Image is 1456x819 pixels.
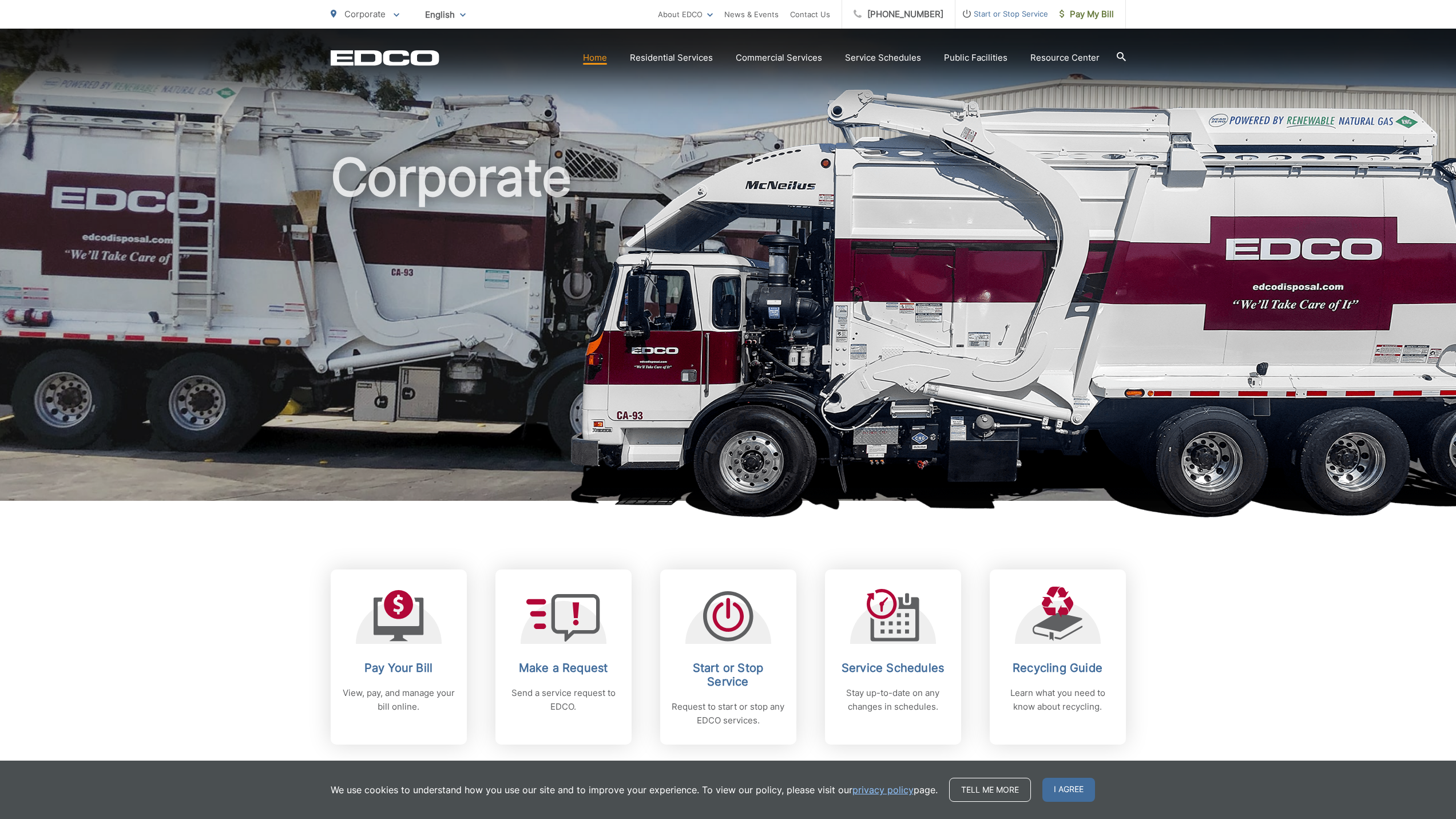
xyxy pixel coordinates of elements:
a: Commercial Services [736,51,822,65]
span: English [416,5,474,25]
a: Resource Center [1030,51,1100,65]
a: Contact Us [790,7,830,21]
a: Public Facilities [944,51,1007,65]
h2: Pay Your Bill [342,661,455,675]
a: News & Events [724,7,779,21]
p: Request to start or stop any EDCO services. [672,700,785,727]
a: Make a Request Send a service request to EDCO. [495,569,632,745]
h2: Make a Request [507,661,620,675]
a: Tell me more [949,778,1031,802]
a: privacy policy [852,783,914,797]
h1: Corporate [331,149,1126,511]
a: About EDCO [658,7,713,21]
h2: Service Schedules [836,661,950,675]
span: Corporate [344,9,386,19]
a: Home [583,51,607,65]
a: Recycling Guide Learn what you need to know about recycling. [990,569,1126,745]
a: Residential Services [630,51,713,65]
p: Learn what you need to know about recycling. [1001,686,1114,714]
h2: Start or Stop Service [672,661,785,689]
span: I agree [1042,778,1095,802]
h2: Recycling Guide [1001,661,1114,675]
a: EDCD logo. Return to the homepage. [331,50,439,66]
a: Service Schedules [845,51,921,65]
span: Pay My Bill [1060,7,1114,21]
p: View, pay, and manage your bill online. [342,686,455,714]
p: Stay up-to-date on any changes in schedules. [836,686,950,714]
p: We use cookies to understand how you use our site and to improve your experience. To view our pol... [331,783,938,797]
a: Service Schedules Stay up-to-date on any changes in schedules. [825,569,961,745]
p: Send a service request to EDCO. [507,686,620,714]
a: Pay Your Bill View, pay, and manage your bill online. [331,569,467,745]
